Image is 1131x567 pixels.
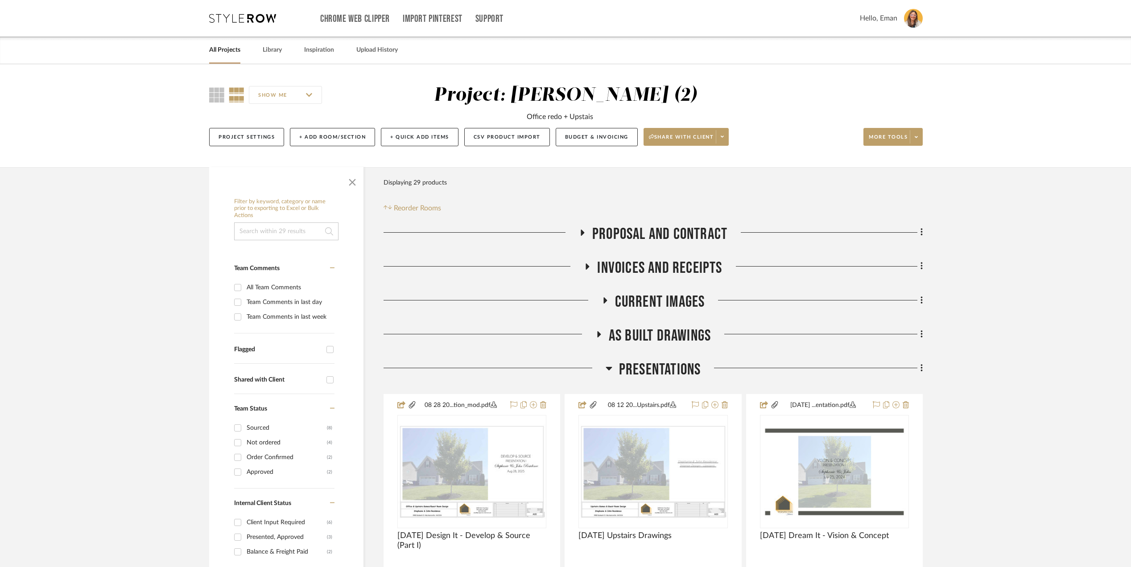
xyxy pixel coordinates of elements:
div: 0 [398,415,546,528]
span: proposal and contract [592,225,727,244]
span: invoices and receipts [597,259,722,278]
button: Close [343,172,361,189]
a: Chrome Web Clipper [320,15,390,23]
div: Client Input Required [247,515,327,530]
h6: Filter by keyword, category or name prior to exporting to Excel or Bulk Actions [234,198,338,219]
button: Project Settings [209,128,284,146]
div: (2) [327,465,332,479]
a: Upload History [356,44,398,56]
button: CSV Product Import [464,128,550,146]
div: Not ordered [247,436,327,450]
button: + Quick Add Items [381,128,458,146]
input: Search within 29 results [234,222,338,240]
a: All Projects [209,44,240,56]
div: Approved [247,465,327,479]
span: Team Comments [234,265,280,271]
div: Order Confirmed [247,450,327,464]
span: Current Images [615,292,705,312]
a: Library [263,44,282,56]
div: (2) [327,450,332,464]
button: [DATE] ...entation.pdf [779,400,867,411]
div: Project: [PERSON_NAME] (2) [434,86,698,105]
div: All Team Comments [247,280,332,295]
img: 7.7.25 Dream It - Vision & Concept [761,424,908,519]
span: Share with client [649,134,714,147]
div: Flagged [234,346,322,353]
span: Internal Client Status [234,500,291,506]
div: Office redo + Upstais [527,111,593,122]
span: Team Status [234,406,267,412]
button: Budget & Invoicing [556,128,638,146]
div: Presented, Approved [247,530,327,544]
button: 08 28 20...tion_mod.pdf [417,400,505,411]
div: Team Comments in last week [247,310,332,324]
div: 0 [579,415,727,528]
a: Import Pinterest [403,15,462,23]
span: More tools [869,134,908,147]
span: Reorder Rooms [394,203,441,214]
div: 0 [760,415,908,528]
span: [DATE] Dream It - Vision & Concept [760,531,889,541]
div: Displaying 29 products [384,174,447,192]
div: Shared with Client [234,376,322,384]
div: (3) [327,530,332,544]
button: More tools [863,128,923,146]
div: (8) [327,421,332,435]
img: 8.12.25 Upstairs Drawings [579,424,726,519]
span: As Built Drawings [609,326,711,345]
div: (6) [327,515,332,530]
button: 08 12 20...Upstairs.pdf [598,400,686,411]
div: Sourced [247,421,327,435]
div: (2) [327,545,332,559]
a: Inspiration [304,44,334,56]
div: Balance & Freight Paid [247,545,327,559]
span: Hello, Eman [860,13,897,24]
a: Support [475,15,504,23]
button: Share with client [644,128,729,146]
button: Reorder Rooms [384,203,441,214]
span: [DATE] Design It - Develop & Source (Part I) [397,531,546,551]
button: + Add Room/Section [290,128,375,146]
span: Presentations [619,360,701,379]
span: [DATE] Upstairs Drawings [578,531,672,541]
img: 9.10.25 Design It - Develop & Source (Part I) [398,424,545,519]
div: (4) [327,436,332,450]
img: avatar [904,9,923,28]
div: Team Comments in last day [247,295,332,309]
